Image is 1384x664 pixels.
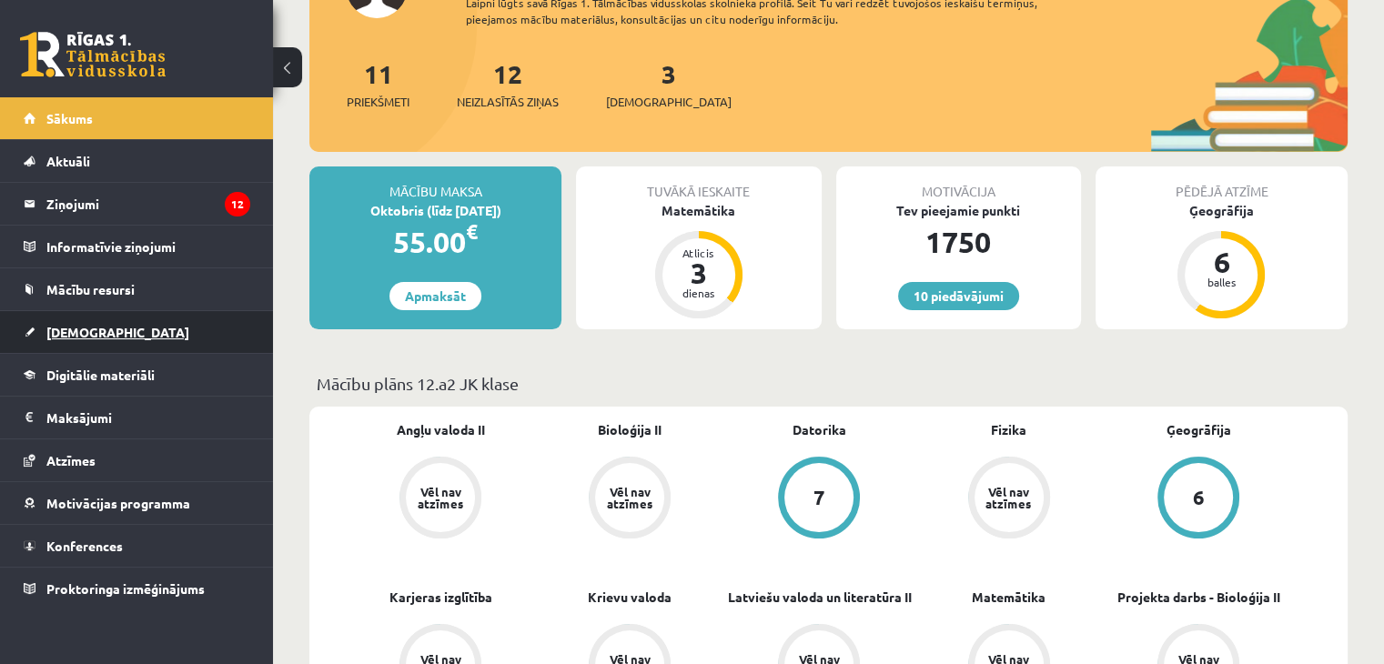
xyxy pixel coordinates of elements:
[1194,247,1248,277] div: 6
[46,495,190,511] span: Motivācijas programma
[389,282,481,310] a: Apmaksāt
[535,457,724,542] a: Vēl nav atzīmes
[588,588,672,607] a: Krievu valoda
[20,32,166,77] a: Rīgas 1. Tālmācības vidusskola
[46,110,93,126] span: Sākums
[1166,420,1230,439] a: Ģeogrāfija
[24,268,250,310] a: Mācību resursi
[46,452,96,468] span: Atzīmes
[347,57,409,111] a: 11Priekšmeti
[813,488,825,508] div: 7
[1192,488,1204,508] div: 6
[309,220,561,264] div: 55.00
[991,420,1026,439] a: Fizika
[836,220,1081,264] div: 1750
[724,457,914,542] a: 7
[1096,166,1348,201] div: Pēdējā atzīme
[836,201,1081,220] div: Tev pieejamie punkti
[24,439,250,481] a: Atzīmes
[606,57,732,111] a: 3[DEMOGRAPHIC_DATA]
[46,367,155,383] span: Digitālie materiāli
[389,588,492,607] a: Karjeras izglītība
[309,166,561,201] div: Mācību maksa
[46,324,189,340] span: [DEMOGRAPHIC_DATA]
[24,311,250,353] a: [DEMOGRAPHIC_DATA]
[24,183,250,225] a: Ziņojumi12
[576,166,821,201] div: Tuvākā ieskaite
[457,57,559,111] a: 12Neizlasītās ziņas
[672,247,726,258] div: Atlicis
[972,588,1046,607] a: Matemātika
[898,282,1019,310] a: 10 piedāvājumi
[466,218,478,245] span: €
[672,258,726,287] div: 3
[1096,201,1348,220] div: Ģeogrāfija
[24,97,250,139] a: Sākums
[1194,277,1248,287] div: balles
[46,226,250,267] legend: Informatīvie ziņojumi
[415,486,466,509] div: Vēl nav atzīmes
[225,192,250,216] i: 12
[984,486,1035,509] div: Vēl nav atzīmes
[46,153,90,169] span: Aktuāli
[309,201,561,220] div: Oktobris (līdz [DATE])
[727,588,911,607] a: Latviešu valoda un literatūra II
[46,397,250,438] legend: Maksājumi
[24,482,250,524] a: Motivācijas programma
[346,457,535,542] a: Vēl nav atzīmes
[672,287,726,298] div: dienas
[397,420,485,439] a: Angļu valoda II
[46,580,205,597] span: Proktoringa izmēģinājums
[24,568,250,609] a: Proktoringa izmēģinājums
[46,281,135,297] span: Mācību resursi
[24,354,250,396] a: Digitālie materiāli
[914,457,1104,542] a: Vēl nav atzīmes
[24,525,250,567] a: Konferences
[1104,457,1293,542] a: 6
[46,538,123,554] span: Konferences
[1096,201,1348,321] a: Ģeogrāfija 6 balles
[576,201,821,321] a: Matemātika Atlicis 3 dienas
[1116,588,1279,607] a: Projekta darbs - Bioloģija II
[457,93,559,111] span: Neizlasītās ziņas
[606,93,732,111] span: [DEMOGRAPHIC_DATA]
[604,486,655,509] div: Vēl nav atzīmes
[347,93,409,111] span: Priekšmeti
[24,226,250,267] a: Informatīvie ziņojumi
[793,420,846,439] a: Datorika
[836,166,1081,201] div: Motivācija
[576,201,821,220] div: Matemātika
[46,183,250,225] legend: Ziņojumi
[24,397,250,438] a: Maksājumi
[317,371,1340,396] p: Mācību plāns 12.a2 JK klase
[598,420,662,439] a: Bioloģija II
[24,140,250,182] a: Aktuāli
